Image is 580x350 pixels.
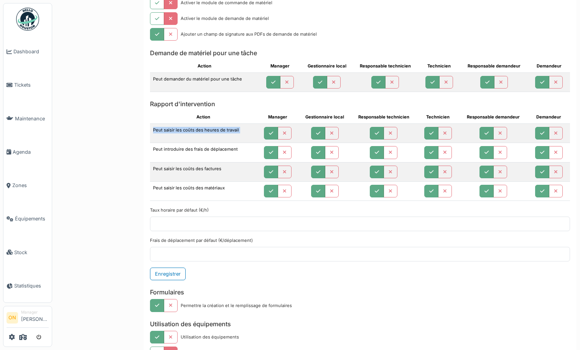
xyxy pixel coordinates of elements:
[150,237,253,244] label: Frais de déplacement par défaut (€/déplacement)
[301,60,353,72] th: Gestionnaire local
[21,309,49,315] div: Manager
[3,269,52,302] a: Statistiques
[353,60,418,72] th: Responsable technicien
[13,148,49,156] span: Agenda
[7,312,18,324] li: ON
[528,60,570,72] th: Demandeur
[150,143,256,162] td: Peut introduire des frais de déplacement
[16,8,39,31] img: Badge_color-CXgf-gQk.svg
[150,268,186,280] button: Enregistrer
[459,111,527,123] th: Responsable demandeur
[21,309,49,326] li: [PERSON_NAME]
[150,207,209,214] label: Taux horaire par défaut (€/h)
[150,181,256,200] td: Peut saisir les coûts des matériaux
[181,302,292,309] div: Permettre la création et le remplissage de formulaires
[150,49,570,57] h6: Demande de matériel pour une tâche
[3,169,52,202] a: Zones
[14,282,49,289] span: Statistiques
[3,68,52,102] a: Tickets
[181,15,269,22] div: Activer le module de demande de matériel
[259,60,301,72] th: Manager
[150,60,259,72] th: Action
[3,202,52,235] a: Équipements
[13,48,49,55] span: Dashboard
[14,81,49,89] span: Tickets
[7,309,49,328] a: ON Manager[PERSON_NAME]
[256,111,299,123] th: Manager
[460,60,528,72] th: Responsable demandeur
[150,111,256,123] th: Action
[150,320,570,328] h6: Utilisation des équipements
[3,35,52,68] a: Dashboard
[150,162,256,181] td: Peut saisir les coûts des factures
[181,31,317,38] div: Ajouter un champ de signature aux PDFs de demande de matériel
[299,111,351,123] th: Gestionnaire local
[150,100,570,108] h6: Rapport d'intervention
[351,111,417,123] th: Responsable technicien
[150,72,259,92] td: Peut demander du matériel pour une tâche
[14,249,49,256] span: Stock
[15,215,49,222] span: Équipements
[417,111,459,123] th: Technicien
[181,334,239,340] div: Utilisation des équipements
[3,102,52,135] a: Maintenance
[3,135,52,169] a: Agenda
[15,115,49,122] span: Maintenance
[12,182,49,189] span: Zones
[527,111,570,123] th: Demandeur
[150,289,570,296] h6: Formulaires
[150,124,256,143] td: Peut saisir les coûts des heures de travail
[3,236,52,269] a: Stock
[418,60,460,72] th: Technicien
